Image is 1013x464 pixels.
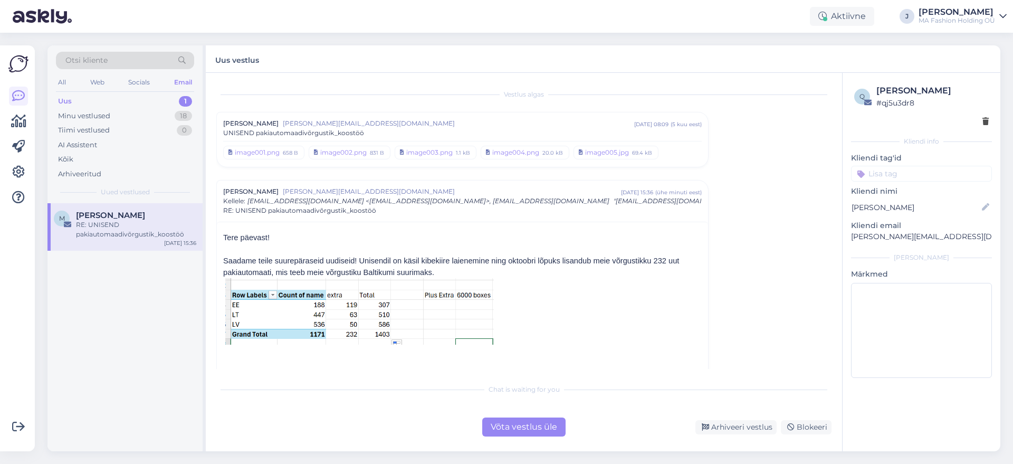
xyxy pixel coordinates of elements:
[283,119,634,128] span: [PERSON_NAME][EMAIL_ADDRESS][DOMAIN_NAME]
[851,269,992,280] p: Märkmed
[919,16,995,25] div: MA Fashion Holding OÜ
[634,120,668,128] div: [DATE] 08:09
[852,202,980,213] input: Lisa nimi
[851,253,992,262] div: [PERSON_NAME]
[455,148,471,157] div: 1.1 kB
[851,153,992,164] p: Kliendi tag'id
[58,169,101,179] div: Arhiveeritud
[88,75,107,89] div: Web
[223,197,245,205] span: Kellele :
[851,186,992,197] p: Kliendi nimi
[58,111,110,121] div: Minu vestlused
[621,188,653,196] div: [DATE] 15:36
[58,96,72,107] div: Uus
[369,148,385,157] div: 831 B
[175,111,192,121] div: 18
[235,148,280,157] div: image001.png
[655,188,702,196] div: ( ühe minuti eest )
[876,84,989,97] div: [PERSON_NAME]
[406,148,453,157] div: image003.png
[101,187,150,197] span: Uued vestlused
[781,420,832,434] div: Blokeeri
[695,420,777,434] div: Arhiveeri vestlus
[492,148,539,157] div: image004.png
[671,120,702,128] div: ( 5 kuu eest )
[247,197,609,205] span: [EMAIL_ADDRESS][DOMAIN_NAME] <[EMAIL_ADDRESS][DOMAIN_NAME]>, [EMAIL_ADDRESS][DOMAIN_NAME]
[282,148,299,157] div: 658 B
[585,148,629,157] div: image005.jpg
[76,220,196,239] div: RE: UNISEND pakiautomaadivõrgustik_koostöö
[614,197,734,205] span: "[EMAIL_ADDRESS][DOMAIN_NAME]"
[482,418,566,437] div: Võta vestlus üle
[126,75,152,89] div: Socials
[59,214,65,222] span: M
[919,8,995,16] div: [PERSON_NAME]
[65,55,108,66] span: Otsi kliente
[541,148,564,157] div: 20.0 kB
[859,92,865,100] span: q
[223,119,279,128] span: [PERSON_NAME]
[876,97,989,109] div: # qj5u3dr8
[851,220,992,231] p: Kliendi email
[851,137,992,146] div: Kliendi info
[56,75,68,89] div: All
[223,187,279,196] span: [PERSON_NAME]
[851,231,992,242] p: [PERSON_NAME][EMAIL_ADDRESS][DOMAIN_NAME]
[900,9,914,24] div: J
[216,385,832,394] div: Chat is waiting for you
[177,125,192,136] div: 0
[164,239,196,247] div: [DATE] 15:36
[215,52,259,66] label: Uus vestlus
[631,148,653,157] div: 69.4 kB
[8,54,28,74] img: Askly Logo
[76,211,145,220] span: Maris Rummel
[179,96,192,107] div: 1
[58,140,97,150] div: AI Assistent
[919,8,1007,25] a: [PERSON_NAME]MA Fashion Holding OÜ
[172,75,194,89] div: Email
[216,90,832,99] div: Vestlus algas
[225,278,494,345] img: 1gr1lmt54dg50-76j9vlg3kpdc7
[223,206,376,215] span: RE: UNISEND pakiautomaadivõrgustik_koostöö
[320,148,367,157] div: image002.png
[810,7,874,26] div: Aktiivne
[283,187,621,196] span: [PERSON_NAME][EMAIL_ADDRESS][DOMAIN_NAME]
[223,368,702,380] p: Miks Unisend?
[58,154,73,165] div: Kõik
[223,232,702,243] p: Tere päevast!
[223,255,702,278] p: Saadame teile suurepäraseid uudiseid! Unisendil on käsil kibekiire laienemine ning oktoobri lõpuk...
[58,125,110,136] div: Tiimi vestlused
[223,128,364,138] span: UNISEND pakiautomaadivõrgustik_koostöö
[851,166,992,182] input: Lisa tag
